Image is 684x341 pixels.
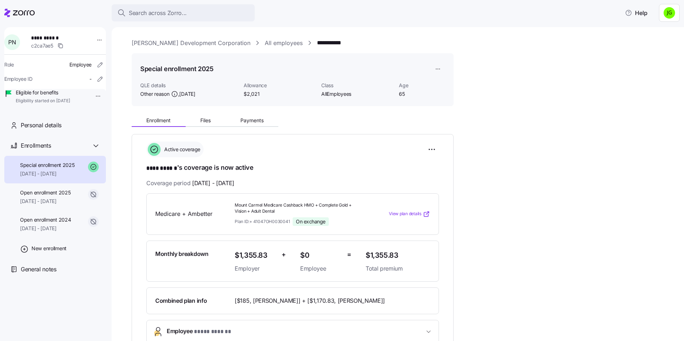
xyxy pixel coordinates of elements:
[244,82,316,89] span: Allowance
[140,64,214,73] h1: Special enrollment 2025
[162,146,200,153] span: Active coverage
[235,249,276,261] span: $1,355.83
[625,9,648,17] span: Help
[20,216,71,223] span: Open enrollment 2024
[16,89,70,96] span: Eligible for benefits
[399,90,445,98] span: 65
[89,75,92,83] span: -
[179,90,195,98] span: [DATE]
[16,98,70,104] span: Eligibility started on [DATE]
[132,39,250,48] a: [PERSON_NAME] Development Corporation
[21,265,57,274] span: General notes
[389,211,421,217] span: View plan details
[69,61,92,68] span: Employee
[129,9,187,18] span: Search across Zorro...
[31,42,53,49] span: c2ca7ae5
[619,6,653,20] button: Help
[265,39,303,48] a: All employees
[235,218,290,224] span: Plan ID: + 41047OH0030041
[664,7,675,19] img: a4774ed6021b6d0ef619099e609a7ec5
[347,249,351,260] span: =
[200,118,211,123] span: Files
[296,218,326,225] span: On exchange
[20,170,75,177] span: [DATE] - [DATE]
[146,163,439,173] h1: 's coverage is now active
[282,249,286,260] span: +
[300,249,341,261] span: $0
[235,296,385,305] span: [$185, [PERSON_NAME]] + [$1,170.83, [PERSON_NAME]]
[31,245,67,252] span: New enrollment
[20,162,75,169] span: Special enrollment 2025
[235,202,360,214] span: Mount Carmel Medicare Cashback HMO + Complete Gold + Vision + Adult Dental
[192,179,234,188] span: [DATE] - [DATE]
[399,82,445,89] span: Age
[244,90,316,98] span: $2,021
[8,39,16,45] span: P N
[167,327,231,336] span: Employee
[155,209,229,218] span: Medicare + Ambetter
[366,249,430,261] span: $1,355.83
[20,198,70,205] span: [DATE] - [DATE]
[321,90,393,98] span: AllEmployees
[235,264,276,273] span: Employer
[146,118,171,123] span: Enrollment
[21,141,51,150] span: Enrollments
[155,296,207,305] span: Combined plan info
[112,4,255,21] button: Search across Zorro...
[140,82,238,89] span: QLE details
[21,121,62,130] span: Personal details
[155,249,209,258] span: Monthly breakdown
[300,264,341,273] span: Employee
[366,264,430,273] span: Total premium
[4,75,33,83] span: Employee ID
[140,90,195,98] span: Other reason ,
[4,61,14,68] span: Role
[146,179,234,188] span: Coverage period
[389,211,430,218] a: View plan details
[20,189,70,196] span: Open enrollment 2025
[321,82,393,89] span: Class
[240,118,264,123] span: Payments
[20,225,71,232] span: [DATE] - [DATE]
